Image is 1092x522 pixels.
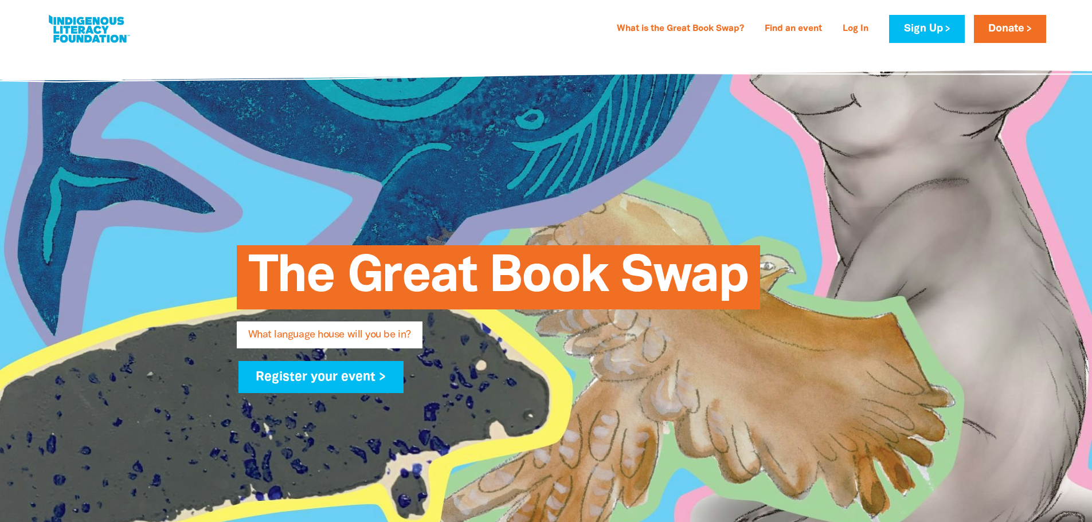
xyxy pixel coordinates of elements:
[248,330,411,348] span: What language house will you be in?
[248,254,749,309] span: The Great Book Swap
[238,361,404,393] a: Register your event >
[889,15,964,43] a: Sign Up
[758,20,829,38] a: Find an event
[836,20,875,38] a: Log In
[610,20,751,38] a: What is the Great Book Swap?
[974,15,1046,43] a: Donate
